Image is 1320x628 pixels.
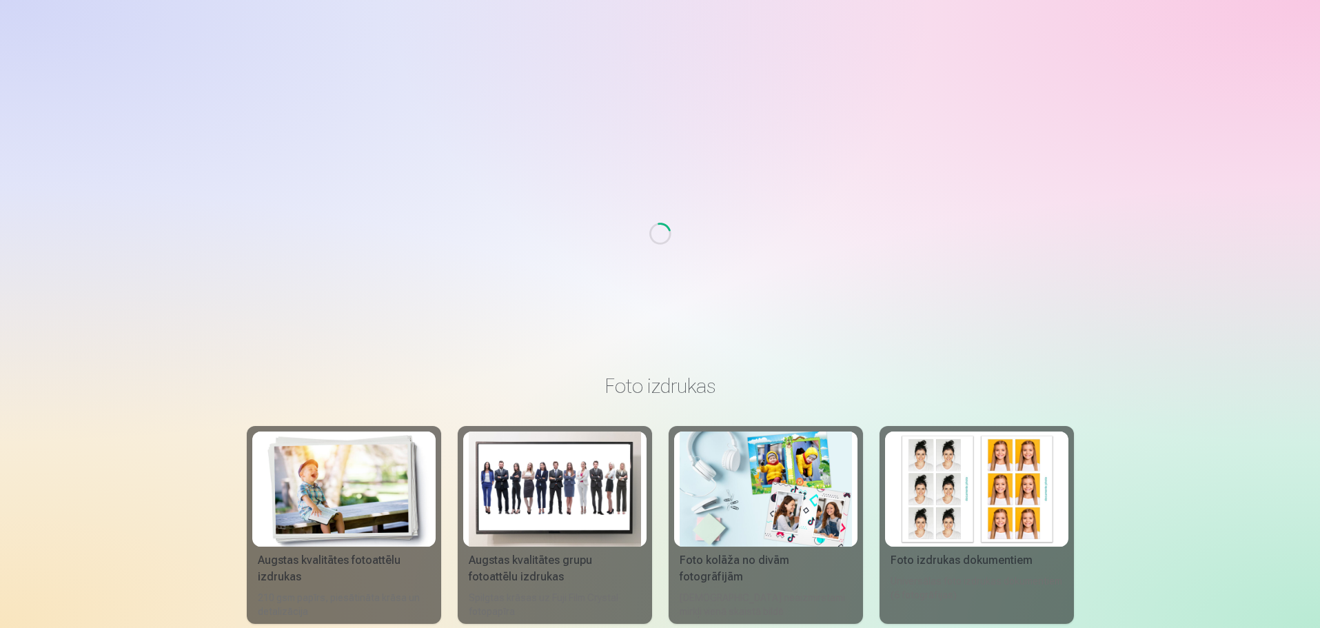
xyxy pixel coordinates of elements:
div: Spilgtas krāsas uz Fuji Film Crystal fotopapīra [463,591,647,618]
img: Foto kolāža no divām fotogrāfijām [680,432,852,547]
img: Augstas kvalitātes grupu fotoattēlu izdrukas [469,432,641,547]
div: Foto kolāža no divām fotogrāfijām [674,552,857,585]
div: Augstas kvalitātes fotoattēlu izdrukas [252,552,436,585]
a: Augstas kvalitātes fotoattēlu izdrukasAugstas kvalitātes fotoattēlu izdrukas210 gsm papīrs, piesā... [247,426,441,624]
div: [DEMOGRAPHIC_DATA] neaizmirstami mirkļi vienā skaistā bildē [674,591,857,618]
div: 210 gsm papīrs, piesātināta krāsa un detalizācija [252,591,436,618]
img: Foto izdrukas dokumentiem [891,432,1063,547]
a: Foto izdrukas dokumentiemFoto izdrukas dokumentiemUniversālas foto izdrukas dokumentiem (6 fotogr... [880,426,1074,624]
a: Augstas kvalitātes grupu fotoattēlu izdrukasAugstas kvalitātes grupu fotoattēlu izdrukasSpilgtas ... [458,426,652,624]
a: Foto kolāža no divām fotogrāfijāmFoto kolāža no divām fotogrāfijām[DEMOGRAPHIC_DATA] neaizmirstam... [669,426,863,624]
h3: Foto izdrukas [258,374,1063,398]
div: Universālas foto izdrukas dokumentiem (6 fotogrāfijas) [885,574,1068,618]
div: Augstas kvalitātes grupu fotoattēlu izdrukas [463,552,647,585]
img: Augstas kvalitātes fotoattēlu izdrukas [258,432,430,547]
div: Foto izdrukas dokumentiem [885,552,1068,569]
